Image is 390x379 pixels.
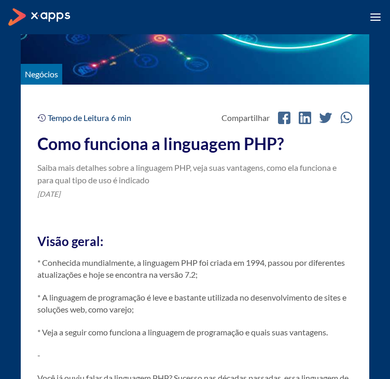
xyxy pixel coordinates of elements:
[37,161,353,186] div: Saiba mais detalhes sobre a linguagem PHP, veja suas vantagens, como ela funciona e para qual tip...
[37,188,353,199] div: [DATE]
[37,256,353,280] p: * Conhecida mundialmente, a linguagem PHP foi criada em 1994, passou por diferentes atualizações ...
[37,326,353,338] p: * Veja a seguir como funciona a linguagem de programação e quais suas vantagens.
[37,134,353,153] h2: Como funciona a linguagem PHP?
[37,234,103,249] strong: Visão geral:
[221,112,353,124] ul: Compartilhar
[111,112,116,124] div: 6
[37,291,353,315] p: * A linguagem de programação é leve e bastante utilizada no desenvolvimento de sites e soluções w...
[37,349,353,361] p: -
[118,112,131,124] div: min
[48,112,109,124] div: Tempo de Leitura
[25,69,58,79] a: Negócios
